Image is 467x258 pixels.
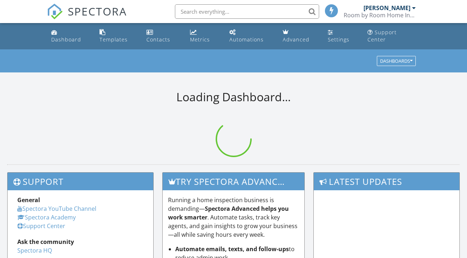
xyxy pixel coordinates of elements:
[17,237,144,246] div: Ask the community
[187,26,221,46] a: Metrics
[47,10,127,25] a: SPECTORA
[229,36,264,43] div: Automations
[314,173,459,190] h3: Latest Updates
[163,173,304,190] h3: Try spectora advanced [DATE]
[168,196,299,239] p: Running a home inspection business is demanding— . Automate tasks, track key agents, and gain ins...
[283,36,309,43] div: Advanced
[175,4,319,19] input: Search everything...
[17,196,40,204] strong: General
[377,56,416,66] button: Dashboards
[380,59,413,64] div: Dashboards
[144,26,181,46] a: Contacts
[8,173,153,190] h3: Support
[364,4,410,12] div: [PERSON_NAME]
[100,36,128,43] div: Templates
[68,4,127,19] span: SPECTORA
[325,26,359,46] a: Settings
[47,4,63,19] img: The Best Home Inspection Software - Spectora
[365,26,419,46] a: Support Center
[146,36,170,43] div: Contacts
[175,245,289,253] strong: Automate emails, texts, and follow-ups
[328,36,349,43] div: Settings
[344,12,416,19] div: Room by Room Home Inspection Services LLC
[280,26,319,46] a: Advanced
[48,26,91,46] a: Dashboard
[17,205,96,213] a: Spectora YouTube Channel
[97,26,138,46] a: Templates
[17,213,76,221] a: Spectora Academy
[190,36,210,43] div: Metrics
[17,222,65,230] a: Support Center
[17,246,52,254] a: Spectora HQ
[367,29,397,43] div: Support Center
[226,26,274,46] a: Automations (Basic)
[168,205,289,221] strong: Spectora Advanced helps you work smarter
[51,36,81,43] div: Dashboard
